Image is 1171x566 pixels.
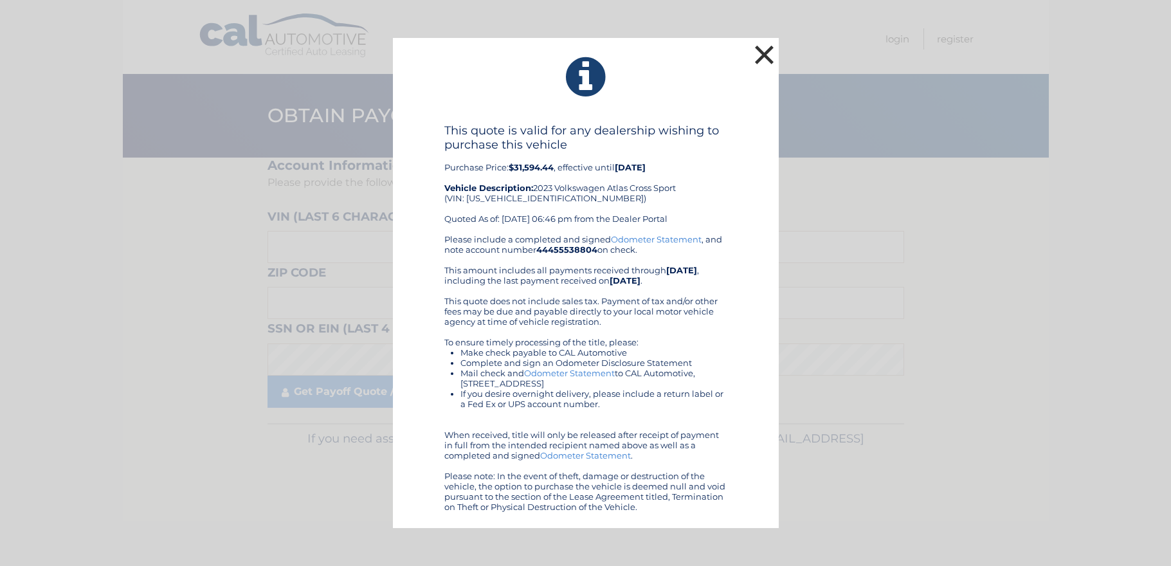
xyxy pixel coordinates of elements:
[444,183,533,193] strong: Vehicle Description:
[536,244,597,255] b: 44455538804
[460,347,727,358] li: Make check payable to CAL Automotive
[460,388,727,409] li: If you desire overnight delivery, please include a return label or a Fed Ex or UPS account number.
[610,275,640,286] b: [DATE]
[460,368,727,388] li: Mail check and to CAL Automotive, [STREET_ADDRESS]
[444,123,727,234] div: Purchase Price: , effective until 2023 Volkswagen Atlas Cross Sport (VIN: [US_VEHICLE_IDENTIFICAT...
[509,162,554,172] b: $31,594.44
[460,358,727,368] li: Complete and sign an Odometer Disclosure Statement
[666,265,697,275] b: [DATE]
[524,368,615,378] a: Odometer Statement
[444,234,727,512] div: Please include a completed and signed , and note account number on check. This amount includes al...
[615,162,646,172] b: [DATE]
[611,234,702,244] a: Odometer Statement
[540,450,631,461] a: Odometer Statement
[444,123,727,152] h4: This quote is valid for any dealership wishing to purchase this vehicle
[752,42,777,68] button: ×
